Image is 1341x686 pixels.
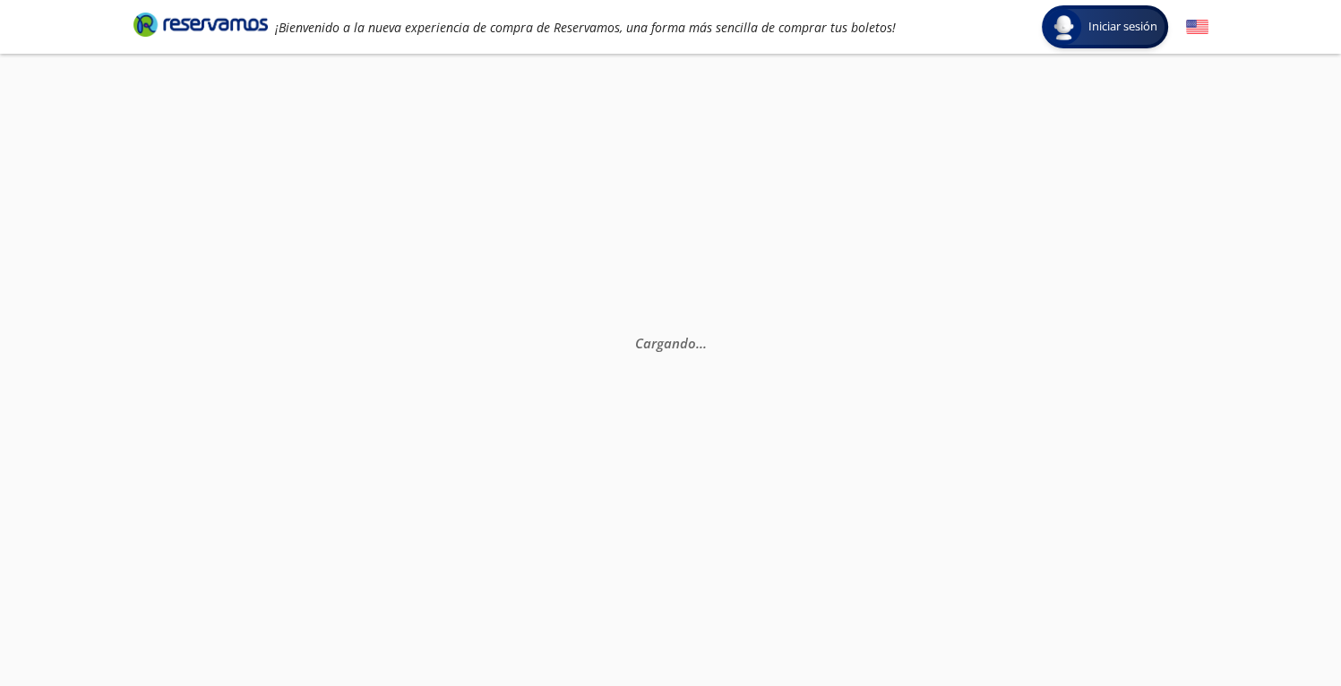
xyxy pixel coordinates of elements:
[696,334,700,352] span: .
[700,334,703,352] span: .
[1081,18,1165,36] span: Iniciar sesión
[703,334,707,352] span: .
[133,11,268,43] a: Brand Logo
[275,19,896,36] em: ¡Bienvenido a la nueva experiencia de compra de Reservamos, una forma más sencilla de comprar tus...
[1186,16,1208,39] button: English
[133,11,268,38] i: Brand Logo
[635,334,707,352] em: Cargando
